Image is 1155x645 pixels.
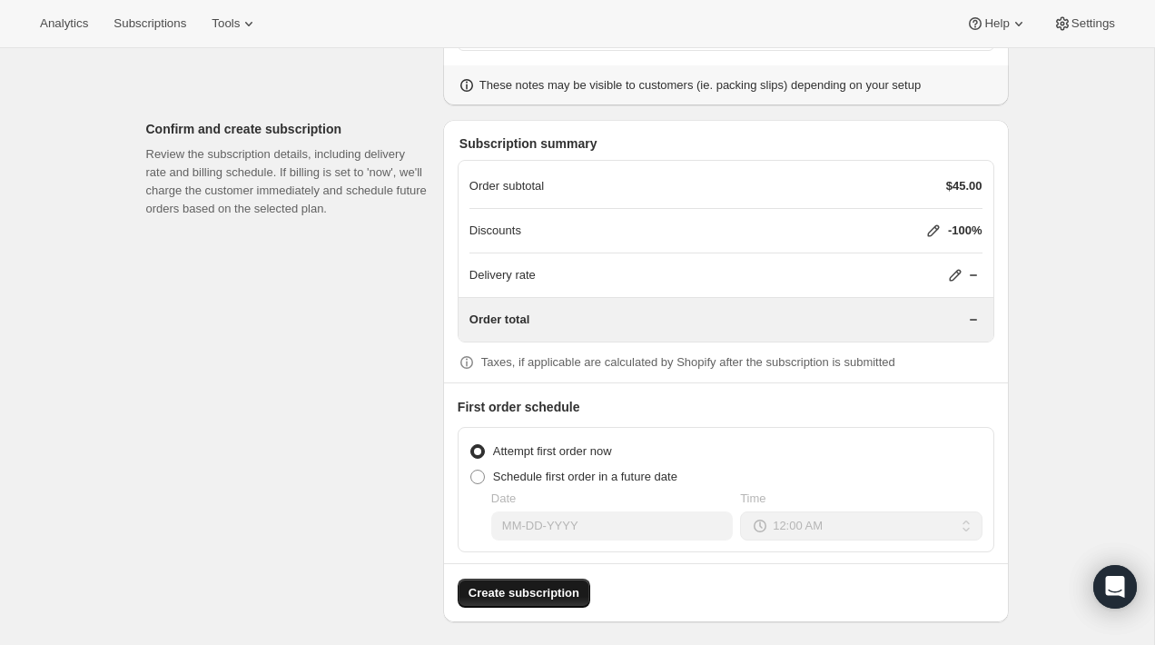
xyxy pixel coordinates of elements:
button: Subscriptions [103,11,197,36]
p: Order total [469,311,529,329]
p: Review the subscription details, including delivery rate and billing schedule. If billing is set ... [146,145,429,218]
p: Confirm and create subscription [146,120,429,138]
button: Analytics [29,11,99,36]
span: Help [984,16,1009,31]
p: Delivery rate [469,266,536,284]
button: Tools [201,11,269,36]
p: Taxes, if applicable are calculated by Shopify after the subscription is submitted [481,353,895,372]
span: Analytics [40,16,88,31]
p: $45.00 [946,177,982,195]
span: Tools [212,16,240,31]
span: Date [491,491,516,505]
span: Schedule first order in a future date [493,470,677,483]
p: First order schedule [458,398,994,416]
div: Open Intercom Messenger [1093,565,1137,609]
span: Create subscription [469,584,579,602]
button: Settings [1042,11,1126,36]
button: Help [955,11,1038,36]
p: Order subtotal [469,177,544,195]
p: -100% [948,222,982,240]
p: Discounts [469,222,521,240]
p: These notes may be visible to customers (ie. packing slips) depending on your setup [479,76,921,94]
span: Settings [1071,16,1115,31]
input: MM-DD-YYYY [491,511,733,541]
span: Attempt first order now [493,444,612,458]
span: Time [740,491,765,505]
p: Subscription summary [459,134,994,153]
button: Create subscription [458,579,590,608]
span: Subscriptions [114,16,186,31]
